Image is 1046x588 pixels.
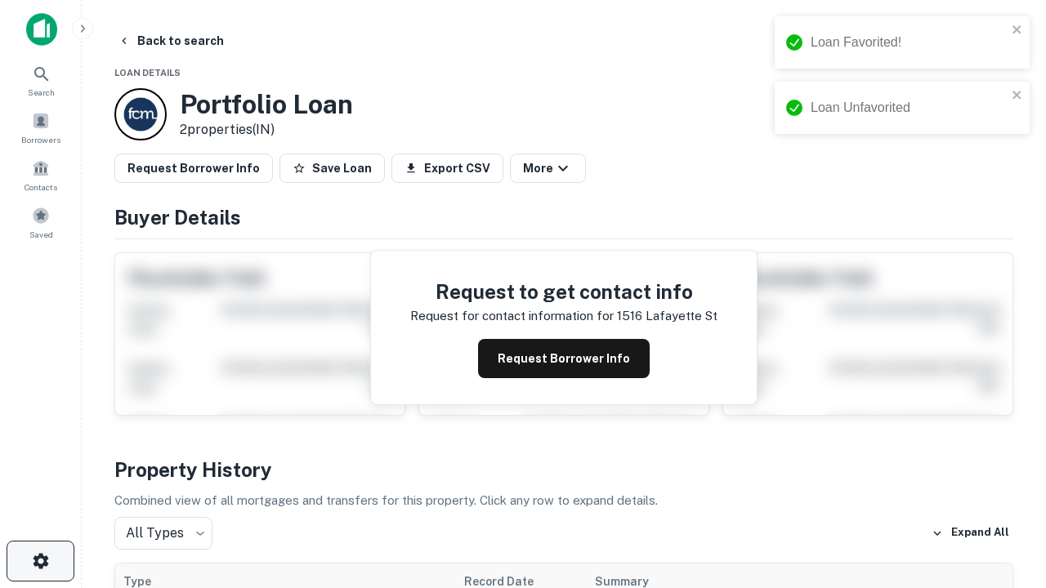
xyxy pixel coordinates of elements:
p: Request for contact information for [410,306,614,326]
button: Back to search [111,26,230,56]
span: Contacts [25,180,57,194]
button: Export CSV [391,154,503,183]
h4: Buyer Details [114,203,1013,232]
p: Combined view of all mortgages and transfers for this property. Click any row to expand details. [114,491,1013,510]
div: Loan Favorited! [811,33,1007,52]
iframe: Chat Widget [964,457,1046,536]
span: Loan Details [114,68,181,78]
a: Saved [5,200,77,244]
span: Saved [29,228,53,241]
button: More [510,154,586,183]
h4: Request to get contact info [410,277,717,306]
button: Save Loan [279,154,385,183]
button: Expand All [928,521,1013,546]
button: Request Borrower Info [114,154,273,183]
h3: Portfolio Loan [180,89,353,120]
button: close [1012,88,1023,104]
a: Contacts [5,153,77,197]
div: Loan Unfavorited [811,98,1007,118]
p: 1516 lafayette st [617,306,717,326]
button: close [1012,23,1023,38]
span: Search [28,86,55,99]
span: Borrowers [21,133,60,146]
a: Search [5,58,77,102]
a: Borrowers [5,105,77,149]
div: All Types [114,517,212,550]
h4: Property History [114,455,1013,484]
button: Request Borrower Info [478,339,650,378]
img: capitalize-icon.png [26,13,57,46]
p: 2 properties (IN) [180,120,353,140]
